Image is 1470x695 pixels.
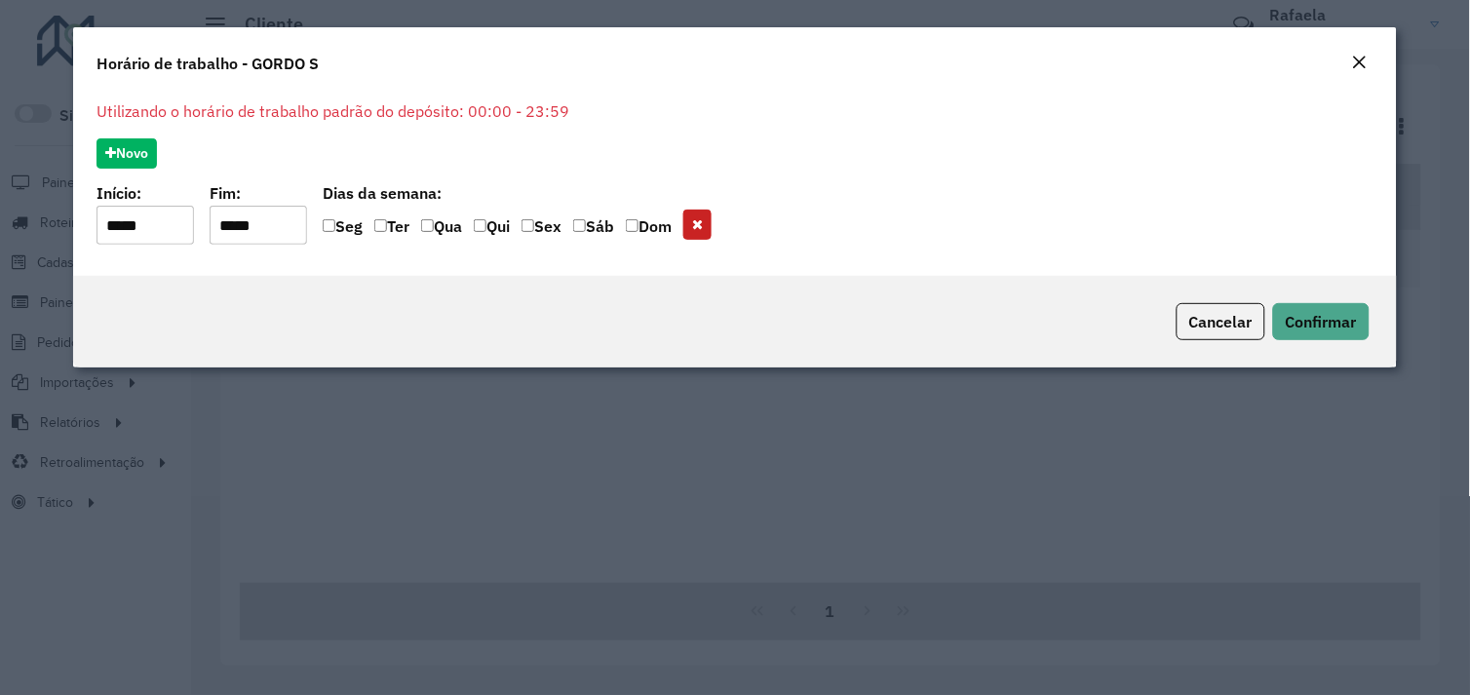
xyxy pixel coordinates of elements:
input: Sáb [573,219,586,232]
p: Utilizando o horário de trabalho padrão do depósito: 00:00 - 23:59 [97,99,1373,123]
label: Ter [374,214,409,245]
label: Sáb [573,214,614,245]
button: Close [1346,51,1373,76]
h4: Horário de trabalho - GORDO S [97,52,319,75]
label: Seg [323,214,363,245]
label: Qui [474,214,510,245]
em: Fechar [1352,55,1368,70]
button: Cancelar [1177,303,1265,340]
span: Confirmar [1286,312,1357,331]
button: Confirmar [1273,303,1370,340]
span: Cancelar [1189,312,1253,331]
label: Início: [97,181,141,205]
label: Qua [421,214,462,245]
label: Dias da semana: [323,181,442,205]
input: Seg [323,219,335,232]
button: Novo [97,138,157,169]
label: Fim: [210,181,241,205]
input: Ter [374,219,387,232]
label: Sex [522,214,561,245]
input: Qua [421,219,434,232]
input: Qui [474,219,486,232]
input: Sex [522,219,534,232]
label: Dom [626,214,672,245]
input: Dom [626,219,638,232]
